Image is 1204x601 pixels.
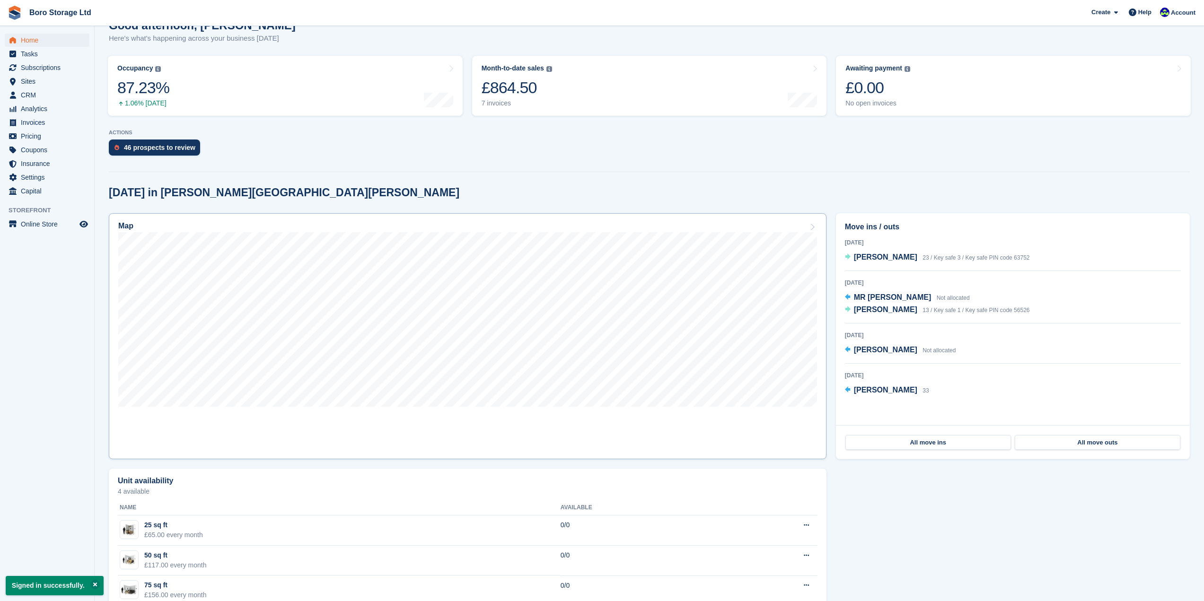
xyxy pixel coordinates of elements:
p: Here's what's happening across your business [DATE] [109,33,296,44]
span: Coupons [21,143,78,157]
div: 25 sq ft [144,520,203,530]
td: 0/0 [561,515,719,546]
img: icon-info-grey-7440780725fd019a000dd9b08b2336e03edf1995a4989e88bcd33f0948082b44.svg [155,66,161,72]
a: menu [5,75,89,88]
div: Occupancy [117,64,153,72]
div: [DATE] [845,279,1181,287]
a: menu [5,130,89,143]
span: Help [1138,8,1151,17]
span: Account [1171,8,1195,17]
a: menu [5,157,89,170]
a: [PERSON_NAME] 33 [845,384,929,397]
div: [DATE] [845,238,1181,247]
div: £0.00 [845,78,910,97]
a: menu [5,143,89,157]
div: £864.50 [482,78,552,97]
div: Month-to-date sales [482,64,544,72]
div: £156.00 every month [144,590,207,600]
div: 75 sq ft [144,580,207,590]
span: Insurance [21,157,78,170]
span: Create [1091,8,1110,17]
h2: [DATE] in [PERSON_NAME][GEOGRAPHIC_DATA][PERSON_NAME] [109,186,459,199]
img: icon-info-grey-7440780725fd019a000dd9b08b2336e03edf1995a4989e88bcd33f0948082b44.svg [905,66,910,72]
span: 23 / Key safe 3 / Key safe PIN code 63752 [923,254,1029,261]
p: Signed in successfully. [6,576,104,595]
a: menu [5,61,89,74]
div: 1.06% [DATE] [117,99,169,107]
span: Online Store [21,218,78,231]
span: Invoices [21,116,78,129]
span: Pricing [21,130,78,143]
a: menu [5,102,89,115]
img: stora-icon-8386f47178a22dfd0bd8f6a31ec36ba5ce8667c1dd55bd0f319d3a0aa187defe.svg [8,6,22,20]
h2: Move ins / outs [845,221,1181,233]
a: menu [5,218,89,231]
img: Tobie Hillier [1160,8,1169,17]
a: All move ins [845,435,1011,450]
h2: Map [118,222,133,230]
img: 75.jpg [120,583,138,597]
div: £117.00 every month [144,560,207,570]
a: [PERSON_NAME] 23 / Key safe 3 / Key safe PIN code 63752 [845,252,1030,264]
span: Not allocated [937,295,970,301]
a: Map [109,213,826,459]
h2: Unit availability [118,477,173,485]
div: 7 invoices [482,99,552,107]
span: 13 / Key safe 1 / Key safe PIN code 56526 [923,307,1029,314]
span: [PERSON_NAME] [854,305,917,314]
a: menu [5,171,89,184]
a: menu [5,47,89,61]
a: Preview store [78,218,89,230]
img: 50.jpg [120,553,138,566]
span: Sites [21,75,78,88]
span: [PERSON_NAME] [854,386,917,394]
div: [DATE] [845,331,1181,340]
th: Available [561,500,719,515]
span: Storefront [9,206,94,215]
div: No open invoices [845,99,910,107]
a: All move outs [1015,435,1180,450]
div: [DATE] [845,371,1181,380]
div: £65.00 every month [144,530,203,540]
a: menu [5,88,89,102]
a: MR [PERSON_NAME] Not allocated [845,292,970,304]
span: Home [21,34,78,47]
span: Not allocated [923,347,956,354]
span: Capital [21,184,78,198]
th: Name [118,500,561,515]
a: 46 prospects to review [109,139,205,160]
span: Settings [21,171,78,184]
a: Awaiting payment £0.00 No open invoices [836,56,1191,116]
img: 25.jpg [120,523,138,537]
p: ACTIONS [109,130,1190,136]
td: 0/0 [561,546,719,576]
span: Subscriptions [21,61,78,74]
span: MR [PERSON_NAME] [854,293,932,301]
span: Analytics [21,102,78,115]
span: [PERSON_NAME] [854,253,917,261]
img: icon-info-grey-7440780725fd019a000dd9b08b2336e03edf1995a4989e88bcd33f0948082b44.svg [546,66,552,72]
img: prospect-51fa495bee0391a8d652442698ab0144808aea92771e9ea1ae160a38d050c398.svg [114,145,119,150]
a: menu [5,184,89,198]
a: [PERSON_NAME] Not allocated [845,344,956,357]
div: 87.23% [117,78,169,97]
a: [PERSON_NAME] 13 / Key safe 1 / Key safe PIN code 56526 [845,304,1030,316]
a: Month-to-date sales £864.50 7 invoices [472,56,827,116]
span: Tasks [21,47,78,61]
div: 50 sq ft [144,550,207,560]
a: Boro Storage Ltd [26,5,95,20]
span: 33 [923,387,929,394]
span: CRM [21,88,78,102]
a: menu [5,34,89,47]
span: [PERSON_NAME] [854,346,917,354]
a: menu [5,116,89,129]
p: 4 available [118,488,817,495]
div: 46 prospects to review [124,144,195,151]
div: Awaiting payment [845,64,902,72]
a: Occupancy 87.23% 1.06% [DATE] [108,56,463,116]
